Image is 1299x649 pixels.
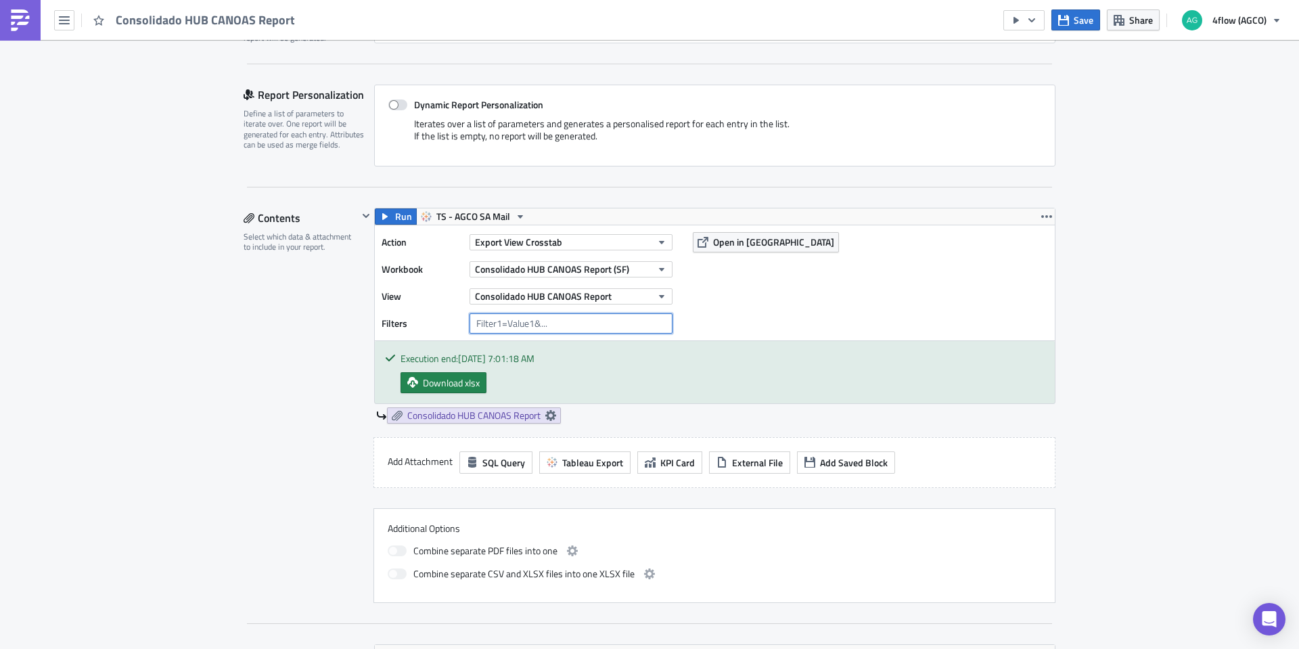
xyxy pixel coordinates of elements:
[475,289,612,303] span: Consolidado HUB CANOAS Report
[388,118,1041,152] div: Iterates over a list of parameters and generates a personalised report for each entry in the list...
[401,372,486,393] a: Download xlsx
[1074,13,1093,27] span: Save
[1212,13,1267,27] span: 4flow (AGCO)
[395,208,412,225] span: Run
[562,455,623,470] span: Tableau Export
[1129,13,1153,27] span: Share
[358,208,374,224] button: Hide content
[470,313,673,334] input: Filter1=Value1&...
[382,313,463,334] label: Filters
[1051,9,1100,30] button: Save
[693,232,839,252] button: Open in [GEOGRAPHIC_DATA]
[244,1,365,43] div: Optionally, perform a condition check before generating and sending a report. Only if true, the r...
[732,455,783,470] span: External File
[1107,9,1160,30] button: Share
[475,262,629,276] span: Consolidado HUB CANOAS Report (SF)
[1253,603,1285,635] div: Open Intercom Messenger
[375,208,417,225] button: Run
[1174,5,1289,35] button: 4flow (AGCO)
[413,543,557,559] span: Combine separate PDF files into one
[820,455,888,470] span: Add Saved Block
[9,9,31,31] img: PushMetrics
[382,232,463,252] label: Action
[797,451,895,474] button: Add Saved Block
[637,451,702,474] button: KPI Card
[423,376,480,390] span: Download xlsx
[482,455,525,470] span: SQL Query
[709,451,790,474] button: External File
[401,351,1045,365] div: Execution end: [DATE] 7:01:18 AM
[387,407,561,424] a: Consolidado HUB CANOAS Report
[244,85,374,105] div: Report Personalization
[382,286,463,307] label: View
[436,208,510,225] span: TS - AGCO SA Mail
[713,235,834,249] span: Open in [GEOGRAPHIC_DATA]
[244,208,358,228] div: Contents
[388,522,1041,535] label: Additional Options
[382,259,463,279] label: Workbook
[660,455,695,470] span: KPI Card
[414,97,543,112] strong: Dynamic Report Personalization
[388,451,453,472] label: Add Attachment
[470,261,673,277] button: Consolidado HUB CANOAS Report (SF)
[475,235,562,249] span: Export View Crosstab
[416,208,530,225] button: TS - AGCO SA Mail
[407,409,541,422] span: Consolidado HUB CANOAS Report
[1181,9,1204,32] img: Avatar
[5,5,646,16] body: Rich Text Area. Press ALT-0 for help.
[459,451,532,474] button: SQL Query
[244,231,358,252] div: Select which data & attachment to include in your report.
[244,108,365,150] div: Define a list of parameters to iterate over. One report will be generated for each entry. Attribu...
[470,288,673,305] button: Consolidado HUB CANOAS Report
[470,234,673,250] button: Export View Crosstab
[413,566,635,582] span: Combine separate CSV and XLSX files into one XLSX file
[116,12,296,28] span: Consolidado HUB CANOAS Report
[5,5,646,16] p: Encaminho anexo.
[539,451,631,474] button: Tableau Export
